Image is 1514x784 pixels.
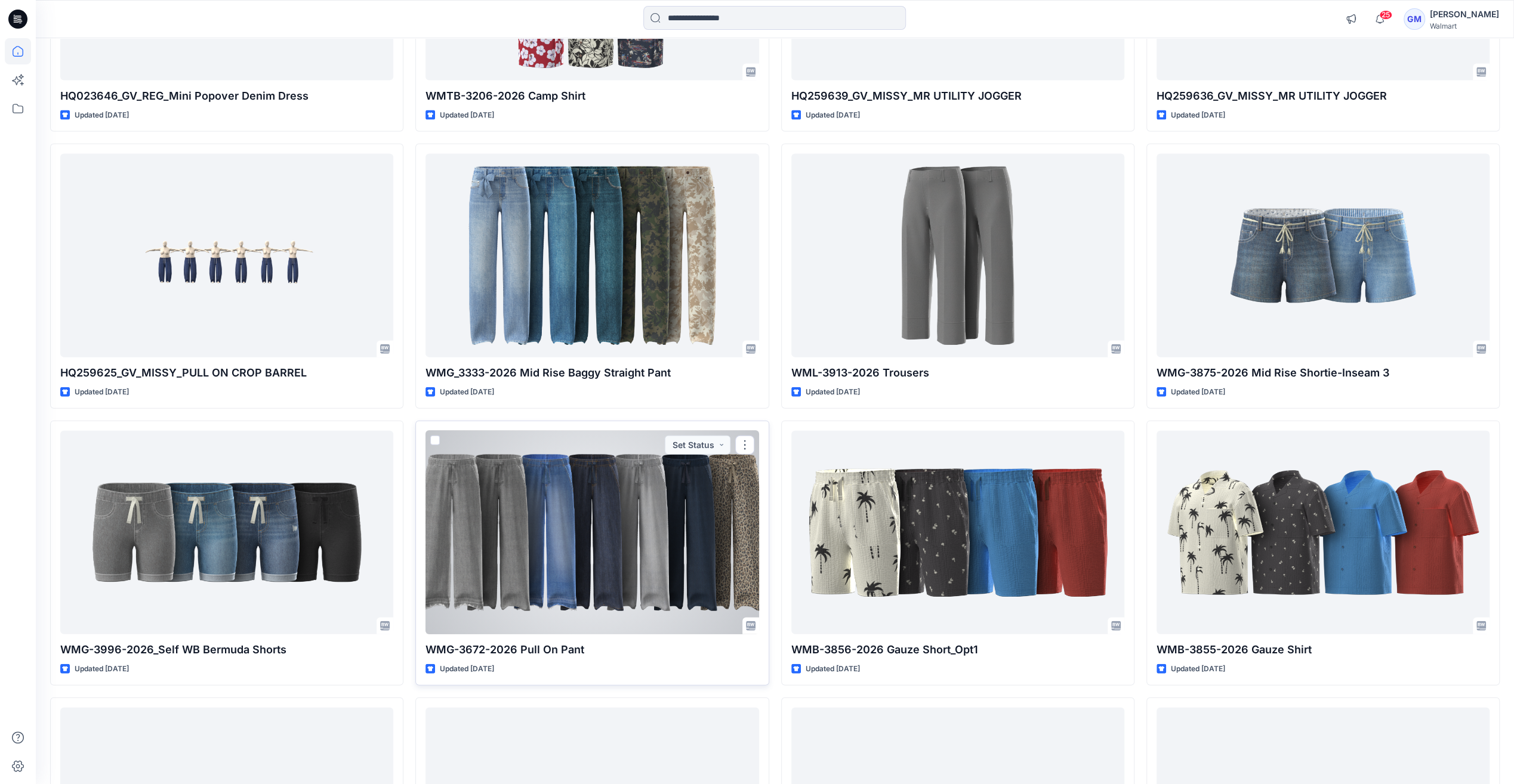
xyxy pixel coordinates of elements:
[806,386,860,399] p: Updated [DATE]
[806,663,860,675] p: Updated [DATE]
[425,431,758,634] a: WMG-3672-2026 Pull On Pant
[60,88,393,104] p: HQ023646_GV_REG_Mini Popover Denim Dress
[791,641,1124,658] p: WMB-3856-2026 Gauze Short_Opt1
[1157,365,1490,381] p: WMG-3875-2026 Mid Rise Shortie-Inseam 3
[440,386,494,399] p: Updated [DATE]
[1171,386,1225,399] p: Updated [DATE]
[791,88,1124,104] p: HQ259639_GV_MISSY_MR UTILITY JOGGER
[75,663,129,675] p: Updated [DATE]
[1157,641,1490,658] p: WMB-3855-2026 Gauze Shirt
[1404,8,1425,30] div: GM
[75,109,129,122] p: Updated [DATE]
[60,641,393,658] p: WMG-3996-2026_Self WB Bermuda Shorts
[60,365,393,381] p: HQ259625_GV_MISSY_PULL ON CROP BARREL
[1430,21,1499,30] div: Walmart
[75,386,129,399] p: Updated [DATE]
[425,365,758,381] p: WMG_3333-2026 Mid Rise Baggy Straight Pant
[791,154,1124,357] a: WML-3913-2026 Trousers
[791,431,1124,634] a: WMB-3856-2026 Gauze Short_Opt1
[1171,109,1225,122] p: Updated [DATE]
[440,663,494,675] p: Updated [DATE]
[440,109,494,122] p: Updated [DATE]
[425,154,758,357] a: WMG_3333-2026 Mid Rise Baggy Straight Pant
[425,88,758,104] p: WMTB-3206-2026 Camp Shirt
[1171,663,1225,675] p: Updated [DATE]
[806,109,860,122] p: Updated [DATE]
[1157,154,1490,357] a: WMG-3875-2026 Mid Rise Shortie-Inseam 3
[791,365,1124,381] p: WML-3913-2026 Trousers
[60,154,393,357] a: HQ259625_GV_MISSY_PULL ON CROP BARREL
[1157,431,1490,634] a: WMB-3855-2026 Gauze Shirt
[1379,10,1392,20] span: 25
[1157,88,1490,104] p: HQ259636_GV_MISSY_MR UTILITY JOGGER
[425,641,758,658] p: WMG-3672-2026 Pull On Pant
[60,431,393,634] a: WMG-3996-2026_Self WB Bermuda Shorts
[1430,7,1499,21] div: [PERSON_NAME]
